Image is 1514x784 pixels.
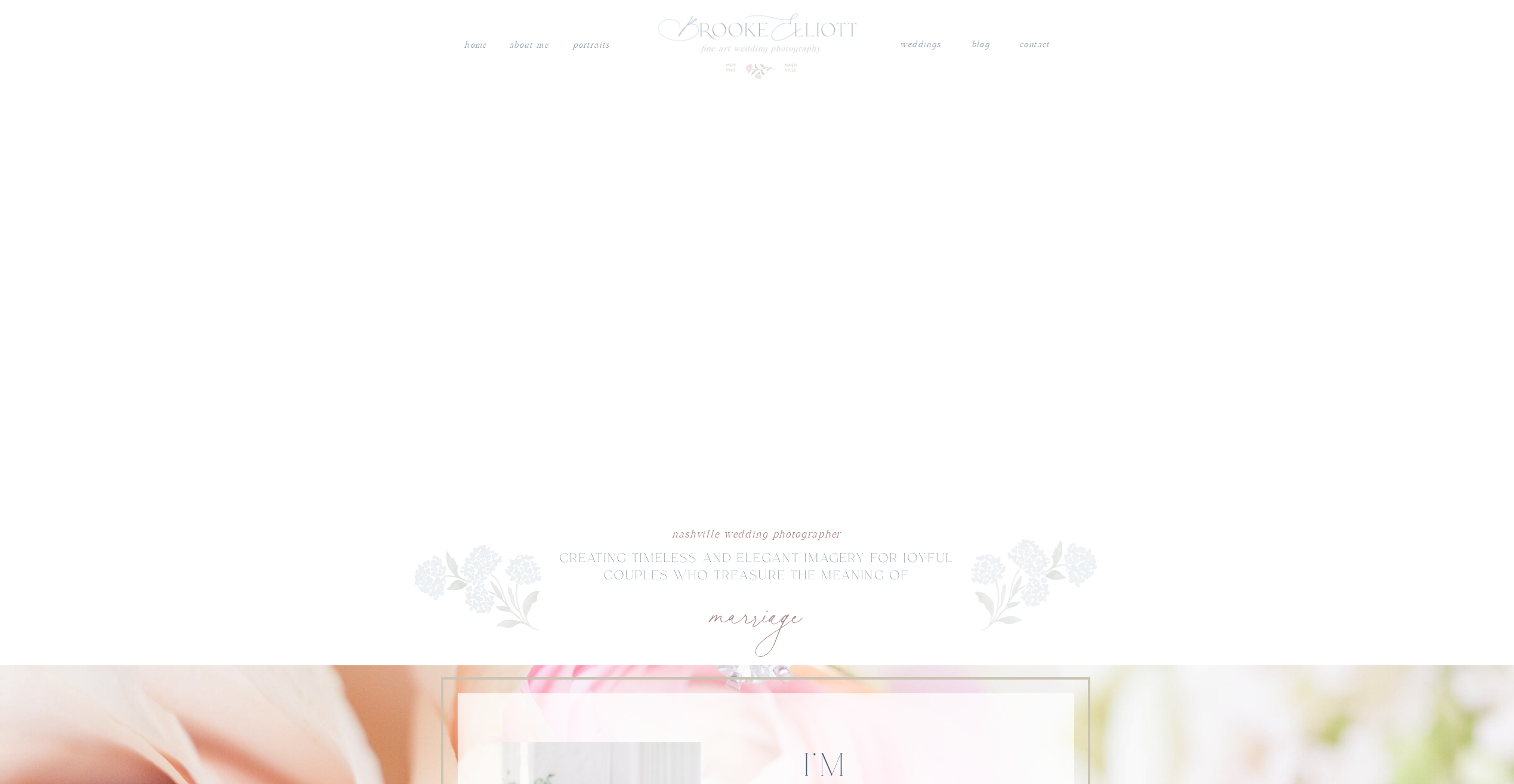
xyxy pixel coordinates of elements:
a: blog [972,37,989,53]
a: contact [1019,37,1050,49]
h1: Nashville wedding photographer [531,526,982,549]
a: weddings [900,37,942,53]
a: PORTRAITS [572,38,612,50]
p: creating timeless and elegant imagery for joyful couples who treasure the meaning of [531,551,983,602]
a: About me [508,38,550,53]
h2: I'M [PERSON_NAME] [804,749,1000,784]
a: Home [464,38,488,53]
p: marriage [613,592,901,680]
